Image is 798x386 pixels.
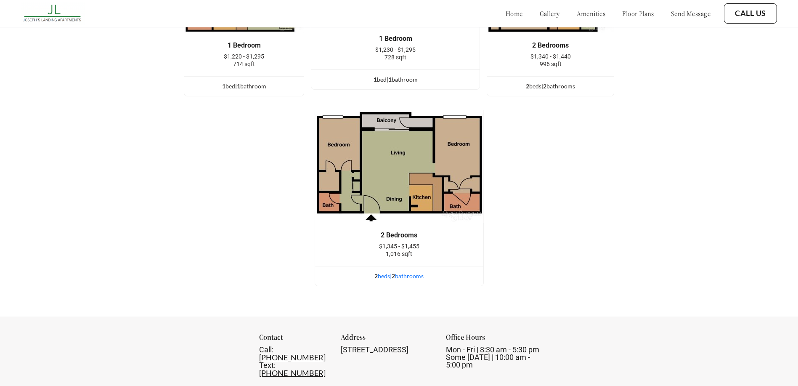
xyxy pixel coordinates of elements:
span: 728 sqft [384,54,406,61]
span: $1,345 - $1,455 [379,243,419,250]
span: 1,016 sqft [386,250,412,257]
a: amenities [577,9,606,18]
div: 1 Bedroom [197,42,292,49]
span: 1 [374,76,377,83]
span: Text: [259,361,276,370]
div: Office Hours [446,333,539,346]
a: home [506,9,523,18]
img: josephs_landing_logo.png [21,2,85,25]
span: Call: [259,345,273,354]
span: 1 [388,76,392,83]
span: $1,230 - $1,295 [375,46,416,53]
a: Call Us [735,9,766,18]
span: 996 sqft [540,61,562,67]
img: example [315,110,484,223]
span: Some [DATE] | 10:00 am - 5:00 pm [446,353,530,369]
button: Call Us [724,3,777,24]
span: 1 [237,83,240,90]
span: 2 [526,83,529,90]
div: Address [341,333,434,346]
div: bed | bathroom [311,75,480,84]
span: 714 sqft [233,61,255,67]
div: [STREET_ADDRESS] [341,346,434,354]
span: $1,220 - $1,295 [224,53,264,60]
span: 2 [392,272,395,280]
div: 1 Bedroom [324,35,467,43]
span: 2 [543,83,546,90]
div: 2 Bedrooms [328,232,471,239]
span: 1 [222,83,225,90]
a: [PHONE_NUMBER] [259,368,326,378]
span: 2 [374,272,378,280]
div: bed s | bathroom s [315,272,483,281]
a: send message [671,9,711,18]
a: floor plans [622,9,654,18]
div: bed s | bathroom s [487,82,614,91]
a: [PHONE_NUMBER] [259,353,326,362]
div: Mon - Fri | 8:30 am - 5:30 pm [446,346,539,369]
div: Contact [259,333,329,346]
div: bed | bathroom [184,82,304,91]
span: $1,340 - $1,440 [530,53,571,60]
a: gallery [540,9,560,18]
div: 2 Bedrooms [500,42,601,49]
